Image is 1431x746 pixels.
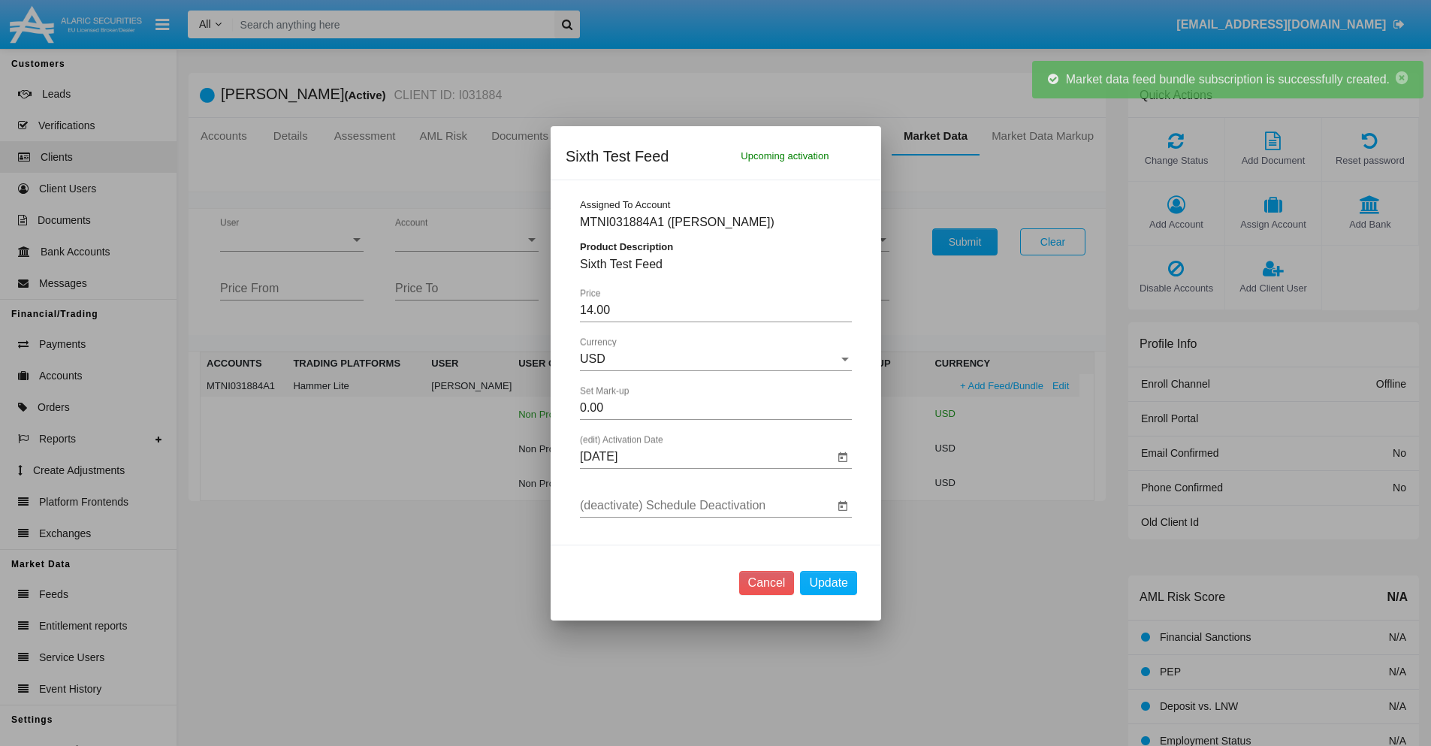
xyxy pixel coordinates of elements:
[580,199,670,210] span: Assigned To Account
[738,571,794,595] button: Cancel
[834,497,852,515] button: Open calendar
[1066,73,1390,86] span: Market data feed bundle subscription is successfully created.
[566,144,669,168] span: Sixth Test Feed
[800,571,857,595] button: Update
[741,144,829,168] span: Upcoming activation
[580,258,663,270] span: Sixth Test Feed
[580,352,605,365] span: USD
[580,216,774,228] span: MTNI031884A1 ([PERSON_NAME])
[580,241,673,252] span: Product Description
[834,448,852,466] button: Open calendar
